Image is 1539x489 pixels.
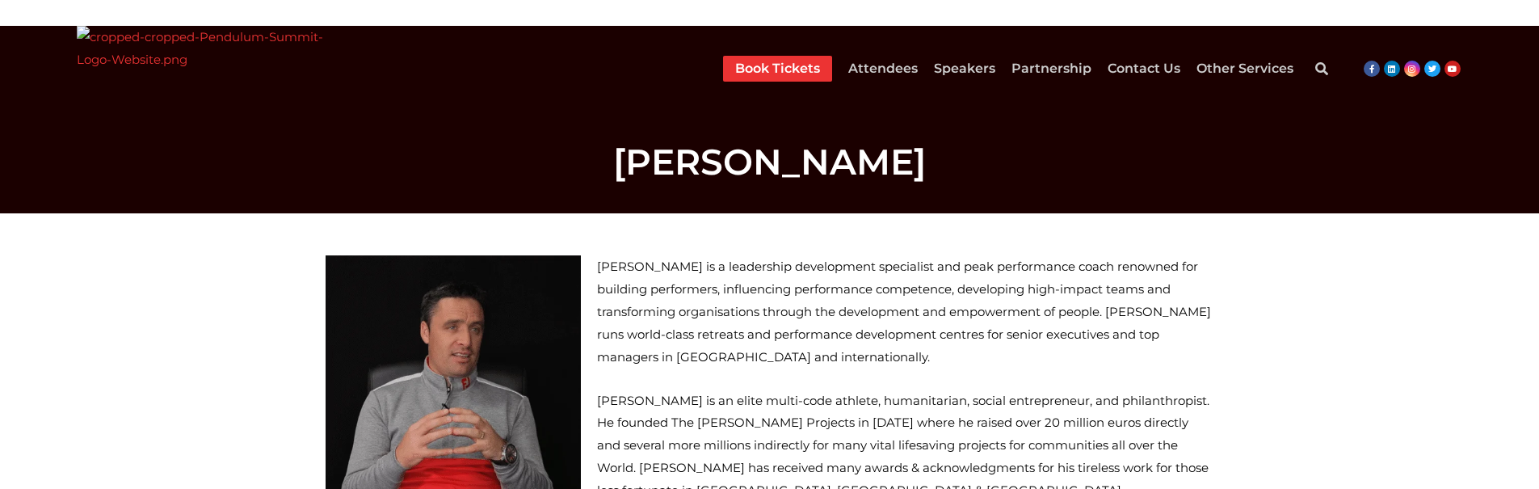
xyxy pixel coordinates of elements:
a: Contact Us [1108,56,1180,82]
h1: [PERSON_NAME] [317,144,1222,179]
nav: Menu [723,56,1293,82]
span: [PERSON_NAME] is a leadership development specialist and peak performance coach renowned for buil... [597,259,1211,364]
img: cropped-cropped-Pendulum-Summit-Logo-Website.png [77,26,326,111]
a: Other Services [1196,56,1293,82]
a: Book Tickets [735,56,820,82]
a: Partnership [1011,56,1091,82]
div: Search [1306,53,1338,85]
a: Speakers [934,56,995,82]
a: Attendees [848,56,918,82]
